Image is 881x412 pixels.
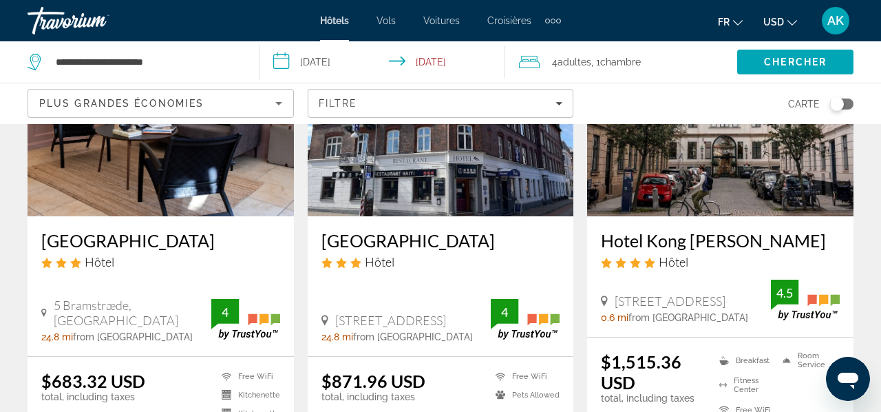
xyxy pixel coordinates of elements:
div: 4 star Hotel [601,254,840,269]
a: Voitures [423,15,460,26]
span: [STREET_ADDRESS] [615,293,725,309]
span: , 1 [591,52,641,72]
span: Chercher [764,56,827,68]
button: Extra navigation items [545,10,561,32]
img: TrustYou guest rating badge [211,299,280,340]
a: Hotel Kong [PERSON_NAME] [601,230,840,251]
ins: $1,515.36 USD [601,351,681,393]
p: total, including taxes [41,391,145,402]
button: Travelers: 4 adults, 0 children [505,41,737,83]
li: Free WiFi [489,371,560,382]
button: Change language [718,12,743,32]
span: AK [827,14,844,28]
button: User Menu [818,6,853,35]
span: Hôtel [85,254,114,269]
button: Toggle map [820,98,853,110]
ins: $683.32 USD [41,371,145,391]
span: 4 [552,52,591,72]
a: Vols [376,15,396,26]
button: Filters [308,89,574,118]
div: 4 [211,304,239,320]
li: Pets Allowed [489,389,560,401]
span: Hôtel [659,254,688,269]
button: Search [737,50,853,74]
a: Travorium [28,3,165,39]
span: Hôtel [365,254,394,269]
p: total, including taxes [601,393,701,404]
img: TrustYou guest rating badge [491,299,560,340]
iframe: Bouton de lancement de la fenêtre de messagerie [826,357,870,401]
li: Free WiFi [215,371,280,382]
span: [STREET_ADDRESS] [335,313,446,328]
span: 24.8 mi [321,331,353,342]
span: from [GEOGRAPHIC_DATA] [628,312,748,323]
a: Croisières [487,15,531,26]
a: [GEOGRAPHIC_DATA] [41,230,280,251]
span: 0.6 mi [601,312,628,323]
span: Carte [788,94,820,114]
span: Chambre [600,56,641,68]
div: 3 star Hotel [41,254,280,269]
button: Select check in and out date [259,41,505,83]
li: Room Service [776,351,840,369]
span: 5 Bramstræde, [GEOGRAPHIC_DATA] [54,298,211,328]
div: 4.5 [771,285,798,301]
button: Change currency [763,12,797,32]
input: Search hotel destination [54,52,238,72]
span: Plus grandes économies [39,98,204,109]
div: 3 star Hotel [321,254,560,269]
span: Filtre [319,98,358,109]
li: Fitness Center [712,376,776,394]
p: total, including taxes [321,391,425,402]
span: from [GEOGRAPHIC_DATA] [353,331,473,342]
div: 4 [491,304,518,320]
li: Breakfast [712,351,776,369]
span: USD [763,17,784,28]
span: fr [718,17,730,28]
li: Kitchenette [215,389,280,401]
img: TrustYou guest rating badge [771,280,840,320]
a: Hôtels [320,15,349,26]
span: Adultes [558,56,591,68]
a: [GEOGRAPHIC_DATA] [321,230,560,251]
mat-select: Sort by [39,95,282,112]
ins: $871.96 USD [321,371,425,391]
span: from [GEOGRAPHIC_DATA] [73,331,193,342]
span: 24.8 mi [41,331,73,342]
